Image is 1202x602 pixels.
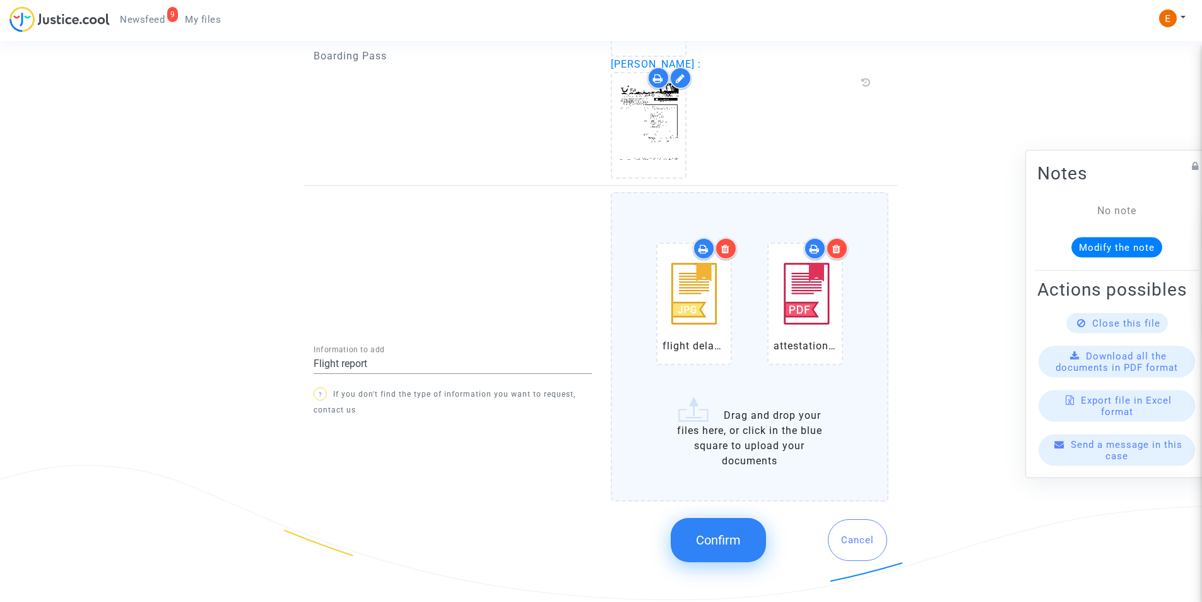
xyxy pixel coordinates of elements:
button: Modify the note [1071,237,1162,257]
span: ? [319,391,322,398]
img: jc-logo.svg [9,6,110,32]
button: Cancel [828,519,887,561]
span: Newsfeed [120,14,165,25]
span: Download all the documents in PDF format [1056,350,1178,373]
img: ACg8ocIeiFvHKe4dA5oeRFd_CiCnuxWUEc1A2wYhRJE3TTWt=s96-c [1159,9,1177,27]
h2: Actions possibles [1037,278,1196,300]
p: If you don't find the type of information you want to request, contact us [314,387,592,418]
span: Confirm [696,533,741,548]
span: Send a message in this case [1071,438,1182,461]
a: 9Newsfeed [110,10,175,29]
p: Boarding Pass [314,48,592,64]
span: Export file in Excel format [1081,394,1172,417]
button: Confirm [671,518,766,562]
div: No note [1056,203,1177,218]
div: 9 [167,7,179,22]
span: Close this file [1092,317,1160,328]
span: [PERSON_NAME] : [611,58,701,70]
h2: Notes [1037,162,1196,184]
span: My files [185,14,221,25]
a: My files [175,10,231,29]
